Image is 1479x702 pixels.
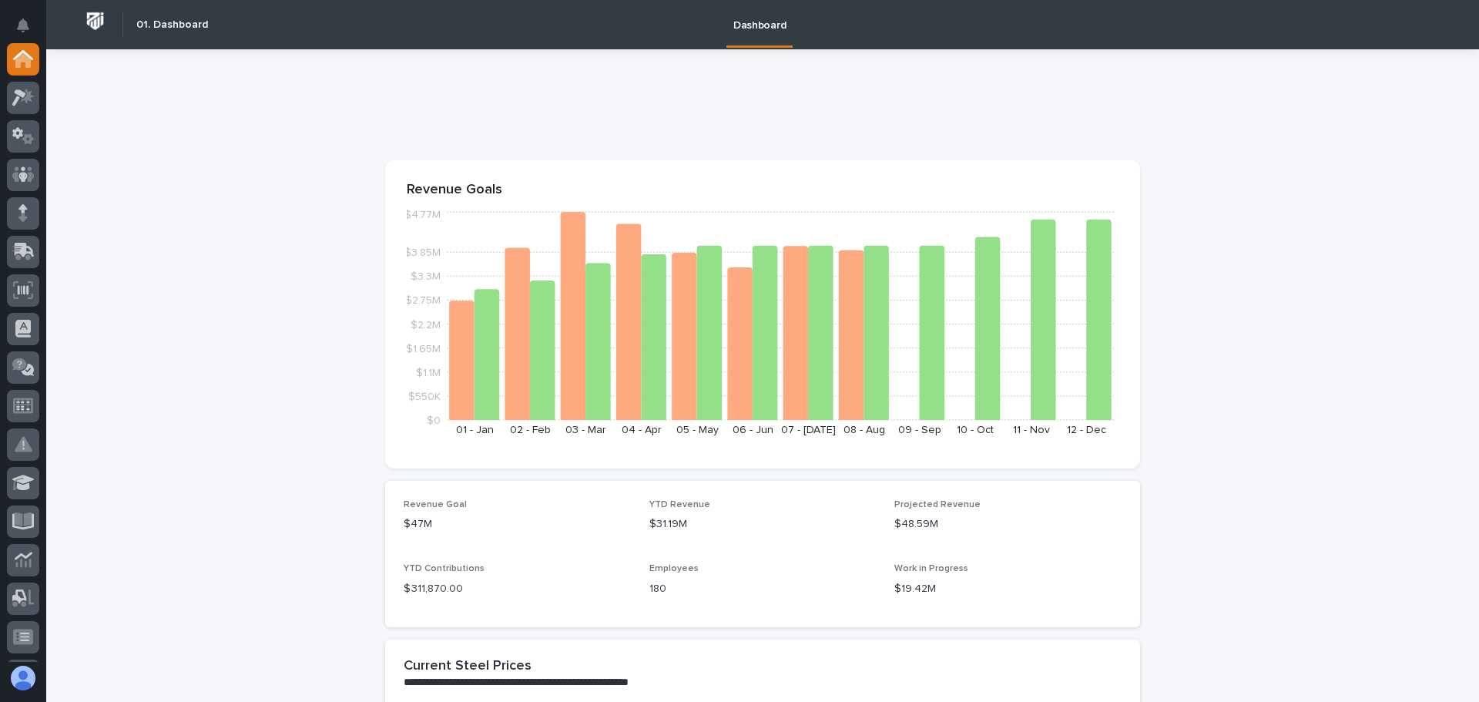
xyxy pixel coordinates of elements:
p: Revenue Goals [407,182,1118,199]
text: 05 - May [676,425,719,435]
div: Notifications [19,18,39,43]
span: YTD Revenue [649,500,710,509]
img: Workspace Logo [81,7,109,35]
tspan: $2.75M [405,295,441,306]
p: $47M [404,516,631,532]
text: 06 - Jun [733,425,773,435]
text: 08 - Aug [843,425,885,435]
p: $ 311,870.00 [404,581,631,597]
text: 02 - Feb [510,425,551,435]
h2: Current Steel Prices [404,658,532,675]
span: YTD Contributions [404,564,485,573]
text: 10 - Oct [957,425,994,435]
span: Work in Progress [894,564,968,573]
text: 07 - [DATE] [781,425,836,435]
button: users-avatar [7,662,39,694]
p: $19.42M [894,581,1122,597]
span: Revenue Goal [404,500,467,509]
p: 180 [649,581,877,597]
span: Employees [649,564,699,573]
tspan: $0 [427,415,441,426]
span: Projected Revenue [894,500,981,509]
text: 12 - Dec [1067,425,1106,435]
p: $48.59M [894,516,1122,532]
tspan: $550K [408,391,441,401]
button: Notifications [7,9,39,42]
tspan: $1.1M [416,367,441,378]
tspan: $3.85M [404,247,441,258]
tspan: $1.65M [406,343,441,354]
tspan: $2.2M [411,319,441,330]
h2: 01. Dashboard [136,18,208,32]
tspan: $3.3M [411,271,441,282]
text: 03 - Mar [565,425,606,435]
text: 09 - Sep [898,425,941,435]
text: 11 - Nov [1013,425,1050,435]
text: 04 - Apr [622,425,662,435]
text: 01 - Jan [456,425,494,435]
tspan: $4.77M [404,210,441,220]
p: $31.19M [649,516,877,532]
